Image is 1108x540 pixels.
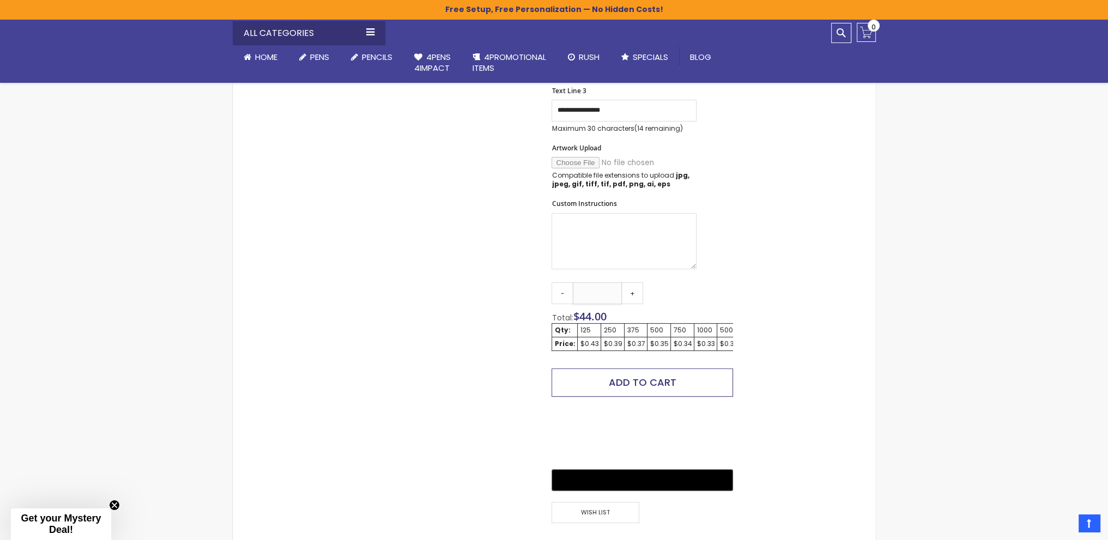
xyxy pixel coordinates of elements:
[552,502,642,523] a: Wish List
[473,51,546,74] span: 4PROMOTIONAL ITEMS
[679,45,722,69] a: Blog
[697,339,715,348] div: $0.33
[340,45,403,69] a: Pencils
[650,326,668,335] div: 500
[552,143,601,153] span: Artwork Upload
[552,124,697,133] p: Maximum 30 characters
[673,339,692,348] div: $0.34
[403,45,462,81] a: 4Pens4impact
[557,45,610,69] a: Rush
[554,339,575,348] strong: Price:
[719,326,737,335] div: 5000
[552,312,573,323] span: Total:
[233,45,288,69] a: Home
[552,282,573,304] a: -
[414,51,451,74] span: 4Pens 4impact
[857,23,876,42] a: 0
[579,309,606,324] span: 44.00
[627,339,645,348] div: $0.37
[580,339,598,348] div: $0.43
[610,45,679,69] a: Specials
[552,86,586,95] span: Text Line 3
[579,51,600,63] span: Rush
[554,325,570,335] strong: Qty:
[362,51,392,63] span: Pencils
[633,51,668,63] span: Specials
[462,45,557,81] a: 4PROMOTIONALITEMS
[233,21,385,45] div: All Categories
[609,375,676,389] span: Add to Cart
[871,22,876,32] span: 0
[673,326,692,335] div: 750
[11,508,111,540] div: Get your Mystery Deal!Close teaser
[552,469,732,491] button: Buy with GPay
[1079,514,1100,532] a: Top
[552,171,697,189] p: Compatible file extensions to upload:
[552,405,732,462] iframe: PayPal
[21,513,101,535] span: Get your Mystery Deal!
[621,282,643,304] a: +
[552,199,616,208] span: Custom Instructions
[109,500,120,511] button: Close teaser
[552,171,689,189] strong: jpg, jpeg, gif, tiff, tif, pdf, png, ai, eps
[627,326,645,335] div: 375
[288,45,340,69] a: Pens
[634,124,682,133] span: (14 remaining)
[697,326,715,335] div: 1000
[650,339,668,348] div: $0.35
[690,51,711,63] span: Blog
[310,51,329,63] span: Pens
[603,339,622,348] div: $0.39
[255,51,277,63] span: Home
[552,502,639,523] span: Wish List
[573,309,606,324] span: $
[719,339,737,348] div: $0.31
[552,368,732,397] button: Add to Cart
[580,326,598,335] div: 125
[603,326,622,335] div: 250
